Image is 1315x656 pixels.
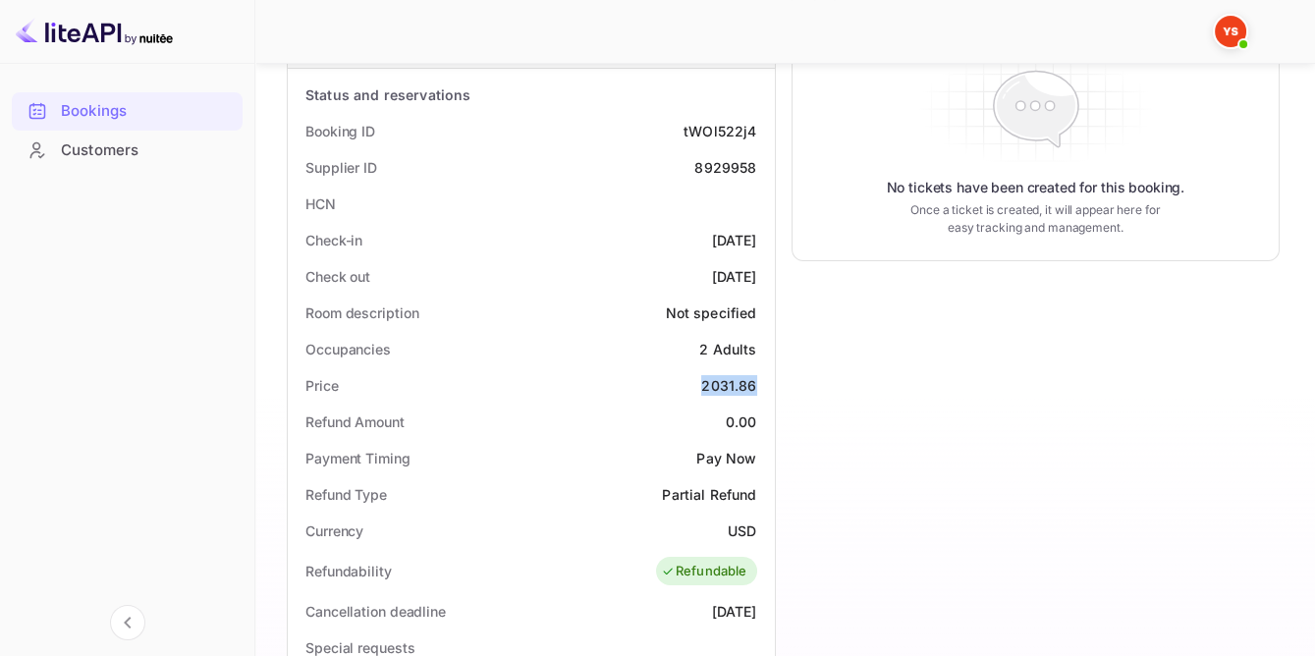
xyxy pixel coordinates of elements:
div: 2031.86 [701,375,756,396]
div: Refundable [661,562,747,581]
img: LiteAPI logo [16,16,173,47]
div: Pay Now [696,448,756,468]
div: Refundability [305,561,392,581]
div: Check-in [305,230,362,250]
div: [DATE] [712,266,757,287]
img: Yandex Support [1215,16,1246,47]
div: [DATE] [712,601,757,622]
div: Room description [305,302,418,323]
a: Customers [12,132,243,168]
div: 8929958 [694,157,756,178]
p: Once a ticket is created, it will appear here for easy tracking and management. [905,201,1165,237]
div: Status and reservations [305,84,470,105]
div: USD [728,520,756,541]
div: 0.00 [726,411,757,432]
div: Bookings [61,100,233,123]
div: Occupancies [305,339,391,359]
a: Bookings [12,92,243,129]
div: Check out [305,266,370,287]
div: [DATE] [712,230,757,250]
div: Payment Timing [305,448,411,468]
div: tWOl522j4 [684,121,756,141]
div: Refund Amount [305,411,405,432]
div: Cancellation deadline [305,601,446,622]
div: Price [305,375,339,396]
div: 2 Adults [699,339,756,359]
div: Currency [305,520,363,541]
div: Supplier ID [305,157,377,178]
button: Collapse navigation [110,605,145,640]
div: Not specified [666,302,757,323]
div: Refund Type [305,484,387,505]
div: HCN [305,193,336,214]
div: Customers [12,132,243,170]
p: No tickets have been created for this booking. [886,178,1184,197]
div: Bookings [12,92,243,131]
div: Customers [61,139,233,162]
div: Booking ID [305,121,375,141]
div: Partial Refund [662,484,756,505]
